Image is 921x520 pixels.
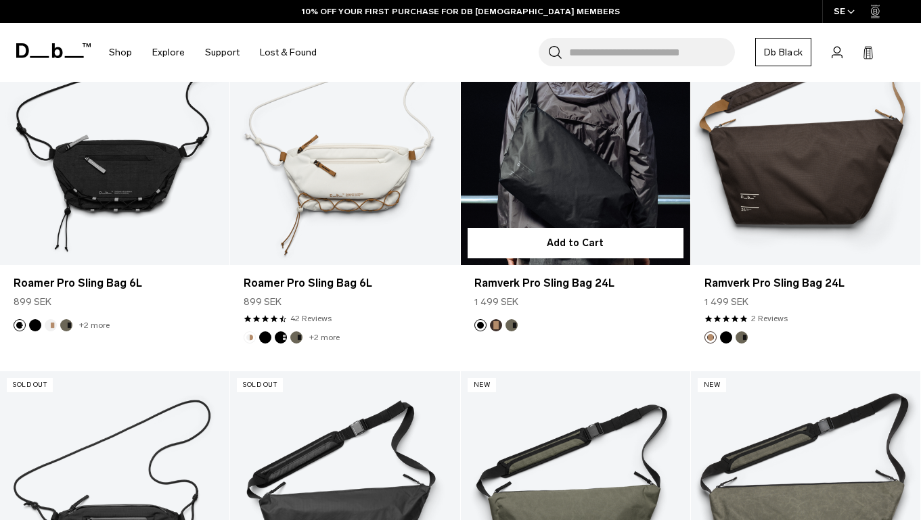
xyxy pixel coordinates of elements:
[275,331,287,344] button: Charcoal Grey
[468,378,497,392] p: New
[506,319,518,331] button: Forest Green
[14,295,51,309] span: 899 SEK
[99,23,327,82] nav: Main Navigation
[60,319,72,331] button: Forest Green
[260,28,317,76] a: Lost & Found
[230,10,459,265] a: Roamer Pro Sling Bag 6L
[720,331,732,344] button: Black Out
[736,331,748,344] button: Forest Green
[309,333,340,342] a: +2 more
[468,228,683,258] button: Add to Cart
[474,275,677,291] a: Ramverk Pro Sling Bag 24L
[755,38,811,66] a: Db Black
[698,378,727,392] p: New
[474,319,487,331] button: Black Out
[29,319,41,331] button: Black Out
[302,5,620,18] a: 10% OFF YOUR FIRST PURCHASE FOR DB [DEMOGRAPHIC_DATA] MEMBERS
[259,331,271,344] button: Black Out
[14,275,216,291] a: Roamer Pro Sling Bag 6L
[152,28,185,76] a: Explore
[45,319,57,331] button: Oatmilk
[244,295,282,309] span: 899 SEK
[205,28,240,76] a: Support
[490,319,502,331] button: Espresso
[704,295,748,309] span: 1 499 SEK
[290,331,302,344] button: Forest Green
[461,10,690,265] a: Ramverk Pro Sling Bag 24L
[704,275,907,291] a: Ramverk Pro Sling Bag 24L
[109,28,132,76] a: Shop
[244,331,256,344] button: Oatmilk
[474,295,518,309] span: 1 499 SEK
[237,378,283,392] p: Sold Out
[290,312,332,325] a: 42 reviews
[7,378,53,392] p: Sold Out
[704,331,717,344] button: Espresso
[14,319,26,331] button: Charcoal Grey
[244,275,446,291] a: Roamer Pro Sling Bag 6L
[79,321,110,330] a: +2 more
[691,10,920,265] a: Ramverk Pro Sling Bag 24L
[751,312,788,325] a: 2 reviews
